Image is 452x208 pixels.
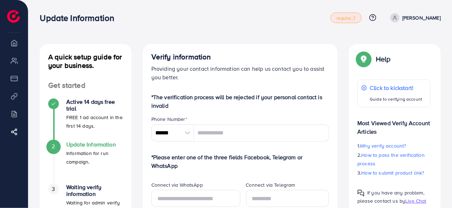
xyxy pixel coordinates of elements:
a: regular_1 [330,12,361,23]
img: logo [7,10,20,23]
label: Connect via Telegram [246,181,295,188]
p: *The verification process will be rejected if your personal contact is invalid [151,93,329,110]
span: Why verify account? [360,142,406,149]
span: How to pass the verification process [357,151,425,167]
span: If you have any problem, please contact us by [357,189,424,204]
span: How to submit product link? [362,169,424,176]
p: *Please enter one of the three fields Facebook, Telegram or WhatsApp [151,153,329,170]
p: [PERSON_NAME] [402,14,441,22]
img: Popup guide [357,53,370,65]
p: FREE 1 ad account in the first 14 days. [66,113,123,130]
h4: Waiting verify information [66,184,123,197]
p: Click to kickstart! [370,84,422,92]
span: 2 [52,142,55,150]
label: Phone Number [151,116,187,123]
p: 3. [357,169,431,177]
p: Providing your contact information can help us contact you to assist you better. [151,64,329,81]
li: Active 14 days free trial [40,98,132,141]
h4: Update Information [66,141,123,148]
img: Popup guide [357,190,364,197]
a: [PERSON_NAME] [387,13,441,22]
p: Information for run campaign. [66,149,123,166]
h4: Active 14 days free trial [66,98,123,112]
p: Help [376,55,391,63]
p: 1. [357,142,431,150]
span: Live Chat [405,197,426,204]
label: Connect via WhatsApp [151,181,203,188]
h3: Update Information [40,13,120,23]
li: Update Information [40,141,132,184]
h4: A quick setup guide for your business. [40,53,132,70]
iframe: Chat [422,176,447,203]
span: 3 [52,185,55,193]
p: Most Viewed Verify Account Articles [357,113,431,136]
h4: Verify information [151,53,329,62]
h4: Get started [40,81,132,90]
span: regular_1 [336,16,355,20]
p: 2. [357,151,431,168]
p: Guide to verifying account [370,95,422,103]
